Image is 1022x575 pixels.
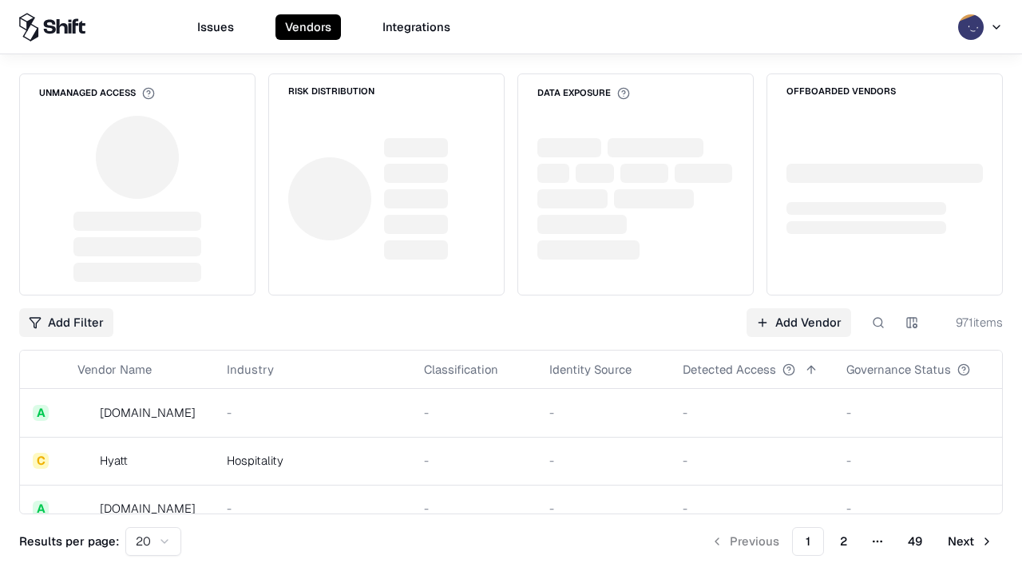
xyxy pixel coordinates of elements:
img: primesec.co.il [77,501,93,517]
p: Results per page: [19,533,119,549]
div: Hospitality [227,452,398,469]
div: - [846,500,996,517]
div: Vendor Name [77,361,152,378]
button: Issues [188,14,244,40]
img: intrado.com [77,405,93,421]
button: Integrations [373,14,460,40]
a: Add Vendor [747,308,851,337]
div: Data Exposure [537,87,630,100]
div: - [549,404,657,421]
button: 1 [792,527,824,556]
div: Detected Access [683,361,776,378]
button: Vendors [275,14,341,40]
div: - [549,500,657,517]
div: A [33,501,49,517]
div: - [846,404,996,421]
div: Risk Distribution [288,87,374,96]
div: Unmanaged Access [39,87,155,100]
div: - [846,452,996,469]
img: Hyatt [77,453,93,469]
div: Offboarded Vendors [786,87,896,96]
div: Classification [424,361,498,378]
div: - [683,500,821,517]
div: [DOMAIN_NAME] [100,404,196,421]
div: - [424,452,524,469]
div: - [227,500,398,517]
div: [DOMAIN_NAME] [100,500,196,517]
div: Identity Source [549,361,632,378]
div: - [424,500,524,517]
div: Governance Status [846,361,951,378]
div: - [227,404,398,421]
nav: pagination [701,527,1003,556]
div: 971 items [939,314,1003,331]
div: Industry [227,361,274,378]
div: A [33,405,49,421]
div: - [424,404,524,421]
button: Add Filter [19,308,113,337]
div: C [33,453,49,469]
div: - [683,452,821,469]
div: - [549,452,657,469]
button: 2 [827,527,860,556]
button: Next [938,527,1003,556]
div: Hyatt [100,452,128,469]
div: - [683,404,821,421]
button: 49 [895,527,935,556]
